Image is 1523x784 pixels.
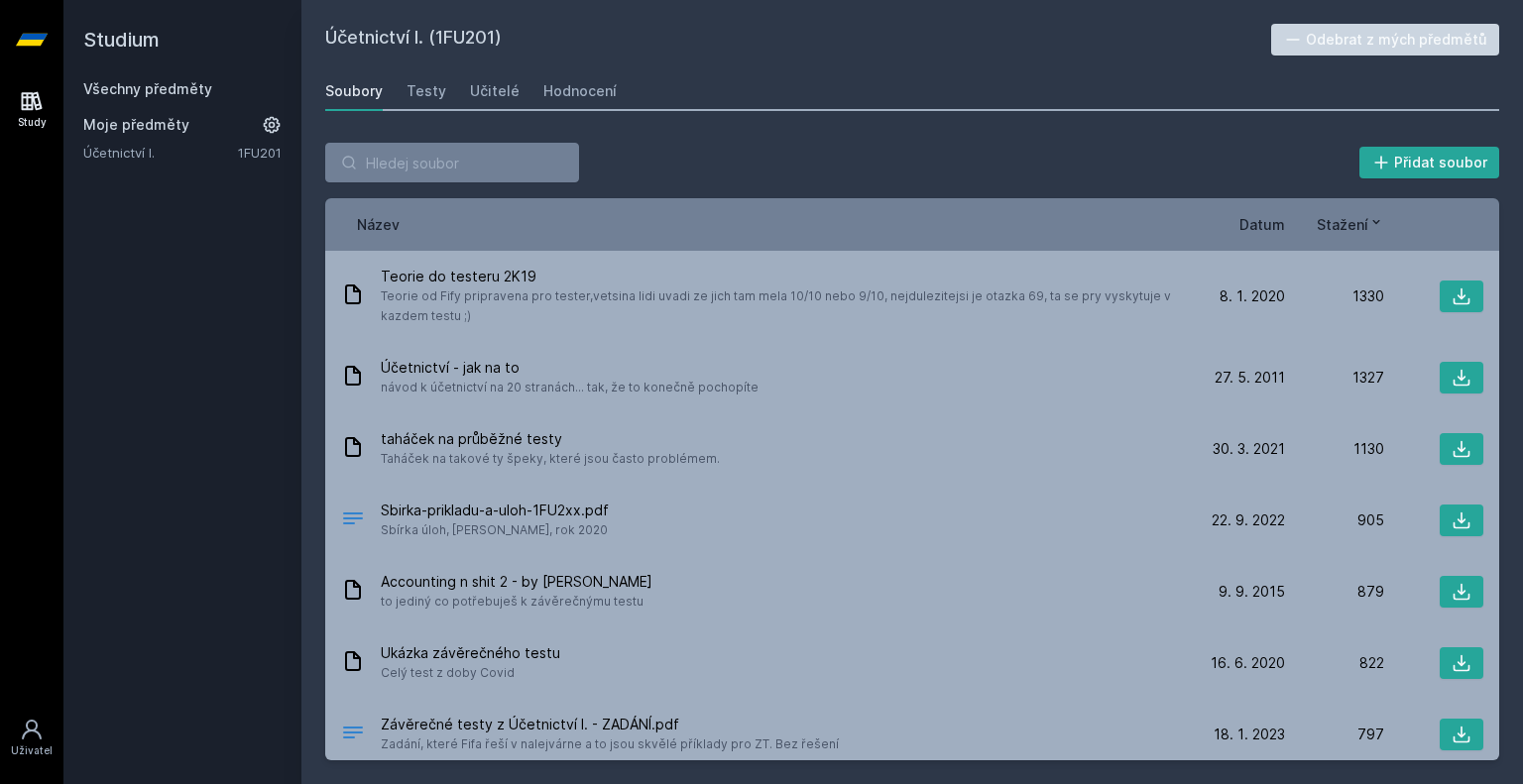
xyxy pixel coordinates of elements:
a: Testy [407,71,446,111]
div: Testy [407,81,446,101]
div: 797 [1285,725,1384,744]
div: Study [18,115,47,130]
span: Taháček na takové ty špeky, které jsou často problémem. [381,449,720,469]
span: to jediný co potřebuješ k závěrečnýmu testu [381,592,652,612]
span: 8. 1. 2020 [1220,286,1285,306]
span: 9. 9. 2015 [1219,582,1285,602]
span: Stažení [1317,214,1368,235]
button: Název [357,214,400,235]
span: Celý test z doby Covid [381,663,560,683]
div: 1327 [1285,368,1384,388]
span: Teorie do testeru 2K19 [381,267,1178,286]
div: 1330 [1285,286,1384,306]
span: Sbírka úloh, [PERSON_NAME], rok 2020 [381,520,609,540]
div: Hodnocení [543,81,617,101]
input: Hledej soubor [325,143,579,182]
button: Přidat soubor [1359,147,1500,178]
span: Sbirka-prikladu-a-uloh-1FU2xx.pdf [381,501,609,520]
a: Hodnocení [543,71,617,111]
a: Všechny předměty [83,80,212,97]
span: 16. 6. 2020 [1211,653,1285,673]
span: Účetnictví - jak na to [381,358,759,378]
div: Uživatel [11,743,53,758]
span: Accounting n shit 2 - by [PERSON_NAME] [381,572,652,592]
span: Ukázka závěrečného testu [381,643,560,663]
a: 1FU201 [238,145,282,161]
div: 1130 [1285,439,1384,459]
a: Soubory [325,71,383,111]
h2: Účetnictví I. (1FU201) [325,24,1271,56]
span: Moje předměty [83,115,189,135]
div: Soubory [325,81,383,101]
span: Zadání, které Fifa řeší v nalejvárne a to jsou skvělé příklady pro ZT. Bez řešení [381,734,839,754]
div: PDF [341,721,365,749]
a: Uživatel [4,708,59,768]
div: 905 [1285,510,1384,530]
span: Teorie od Fify pripravena pro tester,vetsina lidi uvadi ze jich tam mela 10/10 nebo 9/10, nejdule... [381,286,1178,326]
a: Study [4,79,59,140]
span: Závěrečné testy z Účetnictví I. - ZADÁNÍ.pdf [381,715,839,734]
span: 18. 1. 2023 [1214,725,1285,744]
div: Učitelé [470,81,520,101]
a: Účetnictví I. [83,143,238,163]
div: 879 [1285,582,1384,602]
button: Datum [1239,214,1285,235]
button: Stažení [1317,214,1384,235]
a: Učitelé [470,71,520,111]
button: Odebrat z mých předmětů [1271,24,1500,56]
span: 22. 9. 2022 [1212,510,1285,530]
span: taháček na průběžné testy [381,429,720,449]
span: 27. 5. 2011 [1215,368,1285,388]
span: 30. 3. 2021 [1213,439,1285,459]
div: 822 [1285,653,1384,673]
div: PDF [341,506,365,535]
span: návod k účetnictví na 20 stranách... tak, že to konečně pochopíte [381,378,759,397]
